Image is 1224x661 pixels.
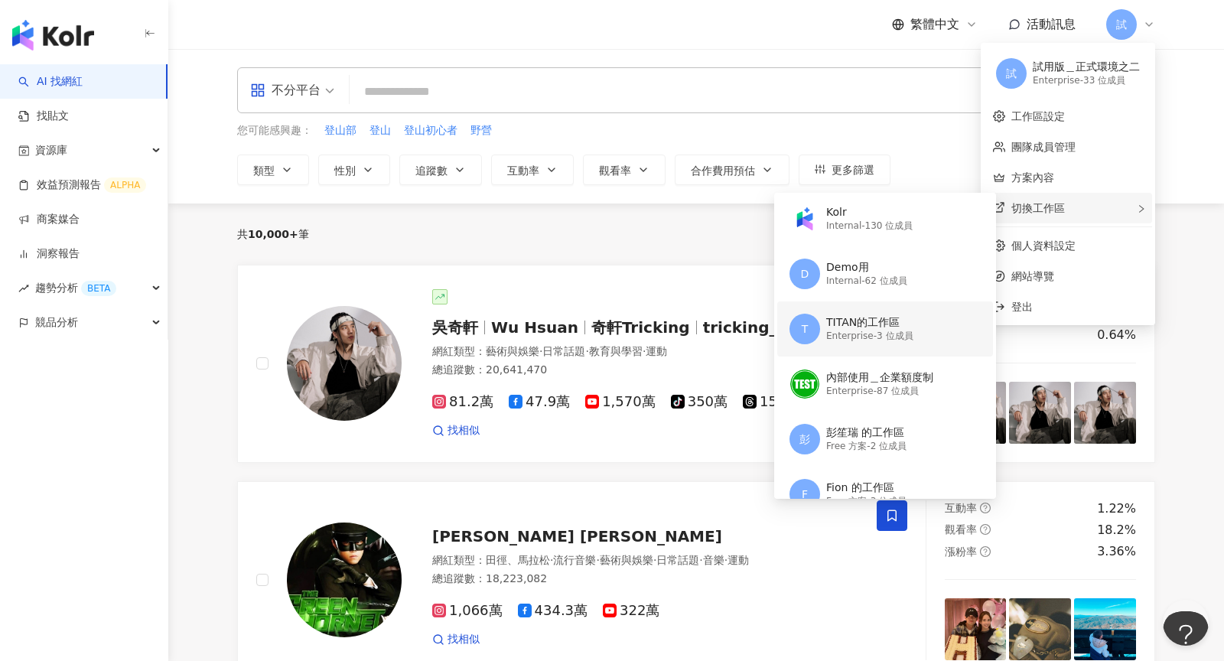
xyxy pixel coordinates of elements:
[518,603,588,619] span: 434.3萬
[324,122,357,139] button: 登山部
[12,20,94,50] img: logo
[432,363,858,378] div: 總追蹤數 ： 20,641,470
[591,318,690,337] span: 奇軒Tricking
[826,495,907,508] div: Free 方案 - 3 位成員
[826,330,913,343] div: Enterprise - 3 位成員
[801,265,809,282] span: D
[432,527,722,545] span: [PERSON_NAME] [PERSON_NAME]
[1074,598,1136,660] img: post-image
[790,204,819,233] img: Kolr%20app%20icon%20%281%29.png
[432,423,480,438] a: 找相似
[491,155,574,185] button: 互動率
[509,394,570,410] span: 47.9萬
[237,228,309,240] div: 共 筆
[728,554,749,566] span: 運動
[643,345,646,357] span: ·
[35,133,67,168] span: 資源庫
[81,281,116,296] div: BETA
[1074,382,1136,444] img: post-image
[1006,65,1017,82] span: 試
[237,123,312,138] span: 您可能感興趣：
[945,523,977,536] span: 觀看率
[826,275,907,288] div: Internal - 62 位成員
[486,345,539,357] span: 藝術與娛樂
[248,228,298,240] span: 10,000+
[799,155,890,185] button: 更多篩選
[553,554,596,566] span: 流行音樂
[832,164,874,176] span: 更多篩選
[802,321,809,337] span: T
[945,545,977,558] span: 漲粉率
[415,164,448,177] span: 追蹤數
[1097,500,1136,517] div: 1.22%
[703,554,724,566] span: 音樂
[432,344,858,360] div: 網紅類型 ：
[826,220,913,233] div: Internal - 130 位成員
[18,177,146,193] a: 效益預測報告ALPHA
[1137,204,1146,213] span: right
[491,318,578,337] span: Wu Hsuan
[1009,382,1071,444] img: post-image
[910,16,959,33] span: 繁體中文
[1011,171,1054,184] a: 方案內容
[826,260,907,275] div: Demo用
[724,554,728,566] span: ·
[603,603,659,619] span: 322萬
[699,554,702,566] span: ·
[1011,268,1143,285] span: 網站導覽
[1116,16,1127,33] span: 試
[675,155,789,185] button: 合作費用預估
[253,164,275,177] span: 類型
[18,246,80,262] a: 洞察報告
[432,632,480,647] a: 找相似
[470,122,493,139] button: 野營
[802,486,808,503] span: F
[507,164,539,177] span: 互動率
[826,480,907,496] div: Fion 的工作區
[671,394,728,410] span: 350萬
[945,502,977,514] span: 互動率
[826,440,907,453] div: Free 方案 - 2 位成員
[432,571,858,587] div: 總追蹤數 ： 18,223,082
[653,554,656,566] span: ·
[980,546,991,557] span: question-circle
[35,271,116,305] span: 趨勢分析
[600,554,653,566] span: 藝術與娛樂
[583,155,666,185] button: 觀看率
[542,345,585,357] span: 日常話題
[585,394,656,410] span: 1,570萬
[432,603,503,619] span: 1,066萬
[399,155,482,185] button: 追蹤數
[585,345,588,357] span: ·
[945,598,1007,660] img: post-image
[1011,301,1033,313] span: 登出
[691,164,755,177] span: 合作費用預估
[980,503,991,513] span: question-circle
[826,425,907,441] div: 彭笙瑞 的工作區
[1011,110,1065,122] a: 工作區設定
[1027,17,1076,31] span: 活動訊息
[35,305,78,340] span: 競品分析
[1011,239,1076,252] a: 個人資料設定
[826,205,913,220] div: Kolr
[324,123,356,138] span: 登山部
[539,345,542,357] span: ·
[369,123,391,138] span: 登山
[826,315,913,330] div: TITAN的工作區
[1011,141,1076,153] a: 團隊成員管理
[250,83,265,98] span: appstore
[287,306,402,421] img: KOL Avatar
[486,554,550,566] span: 田徑、馬拉松
[470,123,492,138] span: 野營
[237,265,1155,463] a: KOL Avatar吳奇軒Wu Hsuan奇軒Trickingtricking_wu網紅類型：藝術與娛樂·日常話題·教育與學習·運動總追蹤數：20,641,47081.2萬47.9萬1,570萬...
[432,553,858,568] div: 網紅類型 ：
[287,523,402,637] img: KOL Avatar
[237,155,309,185] button: 類型
[1163,611,1209,657] iframe: Toggle Customer Support
[980,524,991,535] span: question-circle
[403,122,458,139] button: 登山初心者
[250,78,321,103] div: 不分平台
[826,370,933,386] div: 內部使用＿企業額度制
[646,345,667,357] span: 運動
[448,632,480,647] span: 找相似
